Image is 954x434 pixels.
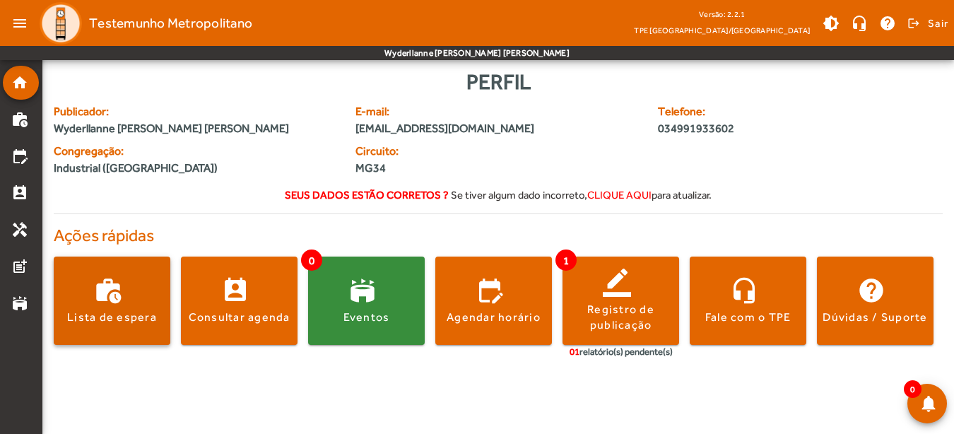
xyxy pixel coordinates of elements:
button: Agendar horário [435,257,552,345]
div: Perfil [54,66,943,98]
button: Eventos [308,257,425,345]
div: Agendar horário [447,310,541,325]
h4: Ações rápidas [54,225,943,246]
span: E-mail: [355,103,640,120]
div: Versão: 2.2.1 [634,6,810,23]
div: relatório(s) pendente(s) [570,345,673,359]
mat-icon: home [11,74,28,91]
a: Testemunho Metropolitano [34,2,252,45]
span: Publicador: [54,103,338,120]
mat-icon: edit_calendar [11,148,28,165]
button: Registro de publicação [563,257,679,345]
button: Lista de espera [54,257,170,345]
mat-icon: stadium [11,295,28,312]
button: Dúvidas / Suporte [817,257,934,345]
mat-icon: menu [6,9,34,37]
span: Se tiver algum dado incorreto, para atualizar. [451,189,712,201]
span: 1 [555,250,577,271]
div: Eventos [343,310,390,325]
button: Sair [905,13,948,34]
span: Testemunho Metropolitano [89,12,252,35]
span: TPE [GEOGRAPHIC_DATA]/[GEOGRAPHIC_DATA] [634,23,810,37]
span: Sair [928,12,948,35]
button: Consultar agenda [181,257,298,345]
span: Circuito: [355,143,490,160]
div: Lista de espera [67,310,157,325]
span: 034991933602 [658,120,868,137]
span: 0 [904,380,921,398]
span: Congregação: [54,143,338,160]
img: Logo TPE [40,2,82,45]
div: Dúvidas / Suporte [823,310,927,325]
span: clique aqui [587,189,652,201]
mat-icon: handyman [11,221,28,238]
span: Telefone: [658,103,868,120]
span: 0 [301,250,322,271]
span: 01 [570,346,579,357]
mat-icon: work_history [11,111,28,128]
span: Industrial ([GEOGRAPHIC_DATA]) [54,160,218,177]
strong: Seus dados estão corretos ? [285,189,449,201]
mat-icon: perm_contact_calendar [11,184,28,201]
span: Wyderllanne [PERSON_NAME] [PERSON_NAME] [54,120,338,137]
button: Fale com o TPE [690,257,806,345]
mat-icon: post_add [11,258,28,275]
div: Registro de publicação [563,302,679,334]
span: [EMAIL_ADDRESS][DOMAIN_NAME] [355,120,640,137]
span: MG34 [355,160,490,177]
div: Consultar agenda [189,310,290,325]
div: Fale com o TPE [705,310,791,325]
